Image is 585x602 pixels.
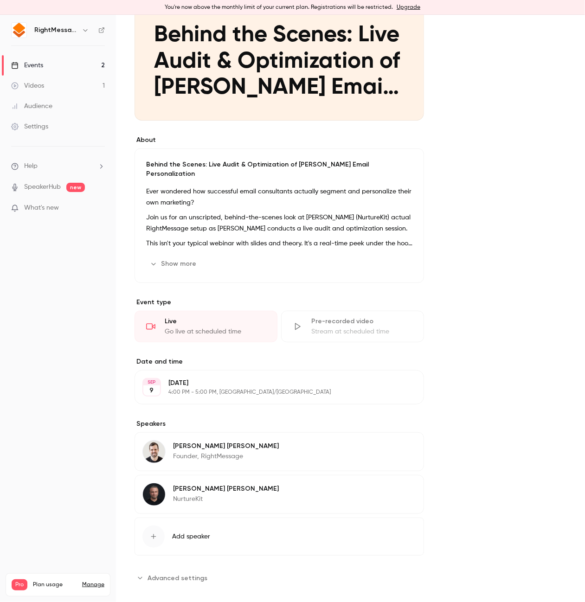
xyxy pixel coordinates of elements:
[11,81,44,90] div: Videos
[146,212,412,234] p: Join us for an unscripted, behind-the-scenes look at [PERSON_NAME] (NurtureKit) actual RightMessa...
[11,122,48,131] div: Settings
[24,182,61,192] a: SpeakerHub
[143,441,165,463] img: Brennan Dunn
[148,573,207,583] span: Advanced settings
[146,256,202,271] button: Show more
[135,570,213,585] button: Advanced settings
[397,4,420,11] a: Upgrade
[168,378,375,388] p: [DATE]
[172,532,210,541] span: Add speaker
[311,317,412,326] div: Pre-recorded video
[135,419,424,429] label: Speakers
[135,311,277,342] div: LiveGo live at scheduled time
[34,26,78,35] h6: RightMessage
[12,23,26,38] img: RightMessage
[146,160,412,179] p: Behind the Scenes: Live Audit & Optimization of [PERSON_NAME] Email Personalization
[24,161,38,171] span: Help
[11,61,43,70] div: Events
[11,161,105,171] li: help-dropdown-opener
[135,357,424,366] label: Date and time
[165,327,266,336] div: Go live at scheduled time
[165,317,266,326] div: Live
[24,203,59,213] span: What's new
[12,579,27,590] span: Pro
[135,518,424,556] button: Add speaker
[150,386,154,395] p: 9
[143,379,160,385] div: SEP
[146,238,412,249] p: This isn't your typical webinar with slides and theory. It's a real-time peek under the hood of h...
[135,135,424,145] label: About
[135,475,424,514] div: Jason Resnick[PERSON_NAME] [PERSON_NAME]NurtureKit
[311,327,412,336] div: Stream at scheduled time
[173,484,279,493] p: [PERSON_NAME] [PERSON_NAME]
[281,311,424,342] div: Pre-recorded videoStream at scheduled time
[173,452,279,461] p: Founder, RightMessage
[173,442,279,451] p: [PERSON_NAME] [PERSON_NAME]
[33,581,77,589] span: Plan usage
[11,102,52,111] div: Audience
[146,186,412,208] p: Ever wondered how successful email consultants actually segment and personalize their own marketing?
[143,483,165,506] img: Jason Resnick
[168,389,375,396] p: 4:00 PM - 5:00 PM, [GEOGRAPHIC_DATA]/[GEOGRAPHIC_DATA]
[82,581,104,589] a: Manage
[66,183,85,192] span: new
[94,204,105,212] iframe: Noticeable Trigger
[173,494,279,504] p: NurtureKit
[135,432,424,471] div: Brennan Dunn[PERSON_NAME] [PERSON_NAME]Founder, RightMessage
[135,298,424,307] p: Event type
[135,570,424,585] section: Advanced settings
